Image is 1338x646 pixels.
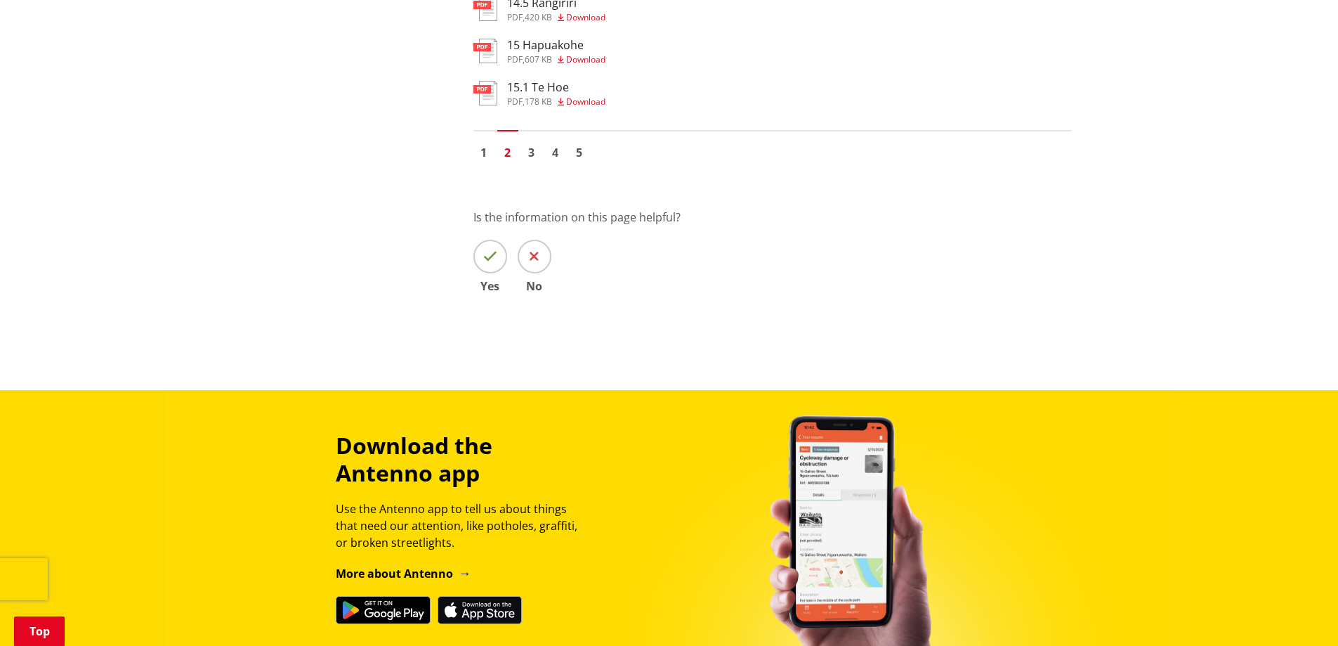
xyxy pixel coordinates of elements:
span: Yes [473,280,507,292]
a: More about Antenno [336,566,471,581]
span: pdf [507,96,523,108]
p: Is the information on this page helpful? [473,209,1072,226]
img: Download on the App Store [438,596,522,624]
img: document-pdf.svg [473,39,497,63]
h3: Download the Antenno app [336,432,590,486]
span: Download [566,53,605,65]
iframe: Messenger Launcher [1273,587,1324,638]
a: Go to page 3 [521,142,542,163]
div: , [507,98,605,106]
p: Use the Antenno app to tell us about things that need our attention, like potholes, graffiti, or ... [336,500,590,551]
div: , [507,13,605,22]
a: Go to page 1 [473,142,494,163]
span: pdf [507,11,523,23]
span: No [518,280,551,292]
nav: Pagination [473,130,1072,167]
span: 178 KB [525,96,552,108]
a: 15.1 Te Hoe pdf,178 KB Download [473,81,605,106]
div: , [507,56,605,64]
a: Top [14,616,65,646]
span: Download [566,11,605,23]
h3: 15 Hapuakohe [507,39,605,52]
span: pdf [507,53,523,65]
span: 607 KB [525,53,552,65]
img: document-pdf.svg [473,81,497,105]
img: Get it on Google Play [336,596,431,624]
span: 420 KB [525,11,552,23]
a: 15 Hapuakohe pdf,607 KB Download [473,39,605,64]
a: Page 2 [497,142,518,163]
a: Go to page 4 [545,142,566,163]
a: Go to page 5 [569,142,590,163]
h3: 15.1 Te Hoe [507,81,605,94]
span: Download [566,96,605,108]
